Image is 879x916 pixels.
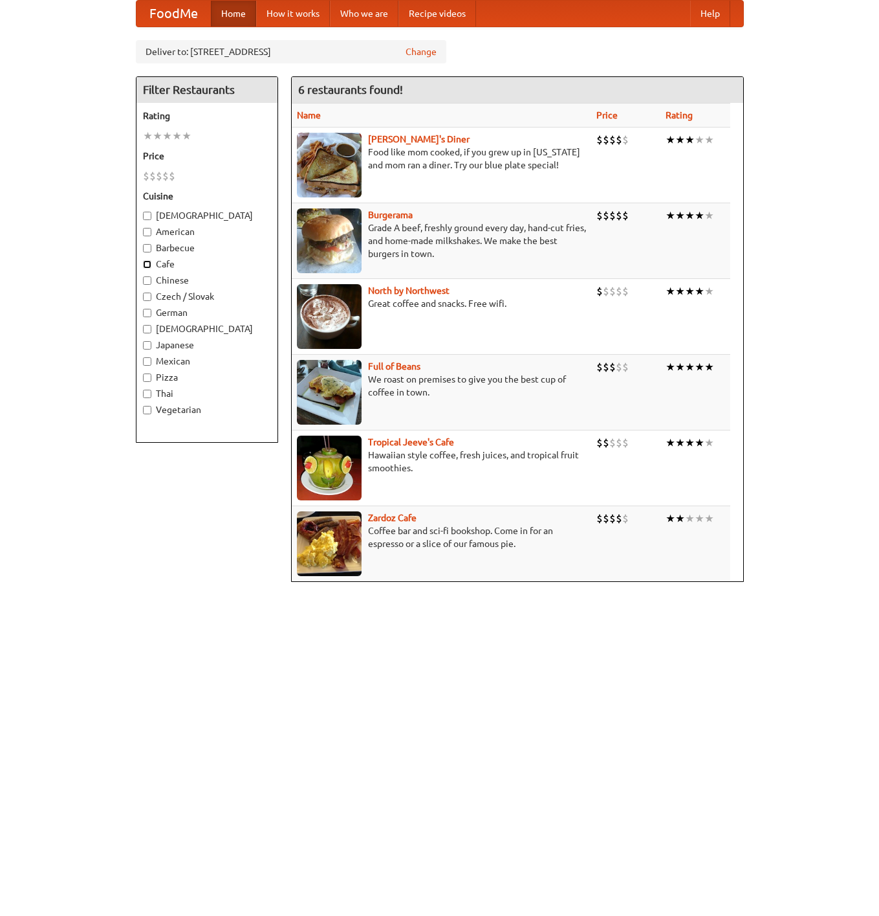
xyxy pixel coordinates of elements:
[675,208,685,223] li: ★
[666,110,693,120] a: Rating
[695,284,704,298] li: ★
[596,208,603,223] li: $
[406,45,437,58] a: Change
[162,129,172,143] li: ★
[143,276,151,285] input: Chinese
[143,258,271,271] label: Cafe
[162,169,169,183] li: $
[704,360,714,374] li: ★
[596,110,618,120] a: Price
[156,169,162,183] li: $
[622,436,629,450] li: $
[143,339,271,352] label: Japanese
[603,511,609,526] li: $
[695,436,704,450] li: ★
[603,360,609,374] li: $
[143,150,271,162] h5: Price
[368,210,413,220] a: Burgerama
[622,360,629,374] li: $
[143,129,153,143] li: ★
[211,1,256,27] a: Home
[143,322,271,335] label: [DEMOGRAPHIC_DATA]
[704,511,714,526] li: ★
[143,371,271,384] label: Pizza
[143,355,271,368] label: Mexican
[368,361,420,372] a: Full of Beans
[609,208,616,223] li: $
[143,306,271,319] label: German
[675,511,685,526] li: ★
[704,284,714,298] li: ★
[596,133,603,147] li: $
[298,84,403,96] ng-pluralize: 6 restaurants found!
[603,436,609,450] li: $
[143,169,149,183] li: $
[297,284,362,349] img: north.jpg
[616,360,622,374] li: $
[136,1,211,27] a: FoodMe
[704,208,714,223] li: ★
[685,511,695,526] li: ★
[143,325,151,333] input: [DEMOGRAPHIC_DATA]
[596,360,603,374] li: $
[169,169,175,183] li: $
[297,110,321,120] a: Name
[690,1,730,27] a: Help
[695,133,704,147] li: ★
[603,284,609,298] li: $
[666,360,675,374] li: ★
[297,436,362,500] img: jeeves.jpg
[143,241,271,254] label: Barbecue
[143,244,151,252] input: Barbecue
[609,436,616,450] li: $
[675,284,685,298] li: ★
[398,1,476,27] a: Recipe videos
[297,208,362,273] img: burgerama.jpg
[143,190,271,203] h5: Cuisine
[685,208,695,223] li: ★
[609,511,616,526] li: $
[297,297,586,310] p: Great coffee and snacks. Free wifi.
[616,208,622,223] li: $
[675,133,685,147] li: ★
[143,357,151,366] input: Mexican
[172,129,182,143] li: ★
[685,133,695,147] li: ★
[297,511,362,576] img: zardoz.jpg
[149,169,156,183] li: $
[622,511,629,526] li: $
[330,1,398,27] a: Who we are
[143,209,271,222] label: [DEMOGRAPHIC_DATA]
[143,290,271,303] label: Czech / Slovak
[143,403,271,416] label: Vegetarian
[143,274,271,287] label: Chinese
[704,133,714,147] li: ★
[143,212,151,220] input: [DEMOGRAPHIC_DATA]
[675,360,685,374] li: ★
[616,133,622,147] li: $
[685,436,695,450] li: ★
[368,513,417,523] b: Zardoz Cafe
[297,360,362,425] img: beans.jpg
[143,387,271,400] label: Thai
[368,437,454,447] a: Tropical Jeeve's Cafe
[622,208,629,223] li: $
[666,208,675,223] li: ★
[622,284,629,298] li: $
[297,524,586,550] p: Coffee bar and sci-fi bookshop. Come in for an espresso or a slice of our famous pie.
[143,390,151,398] input: Thai
[143,260,151,269] input: Cafe
[622,133,629,147] li: $
[666,436,675,450] li: ★
[616,284,622,298] li: $
[143,293,151,301] input: Czech / Slovak
[143,309,151,317] input: German
[297,146,586,172] p: Food like mom cooked, if you grew up in [US_STATE] and mom ran a diner. Try our blue plate special!
[136,40,446,63] div: Deliver to: [STREET_ADDRESS]
[685,360,695,374] li: ★
[368,285,450,296] a: North by Northwest
[368,134,470,144] a: [PERSON_NAME]'s Diner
